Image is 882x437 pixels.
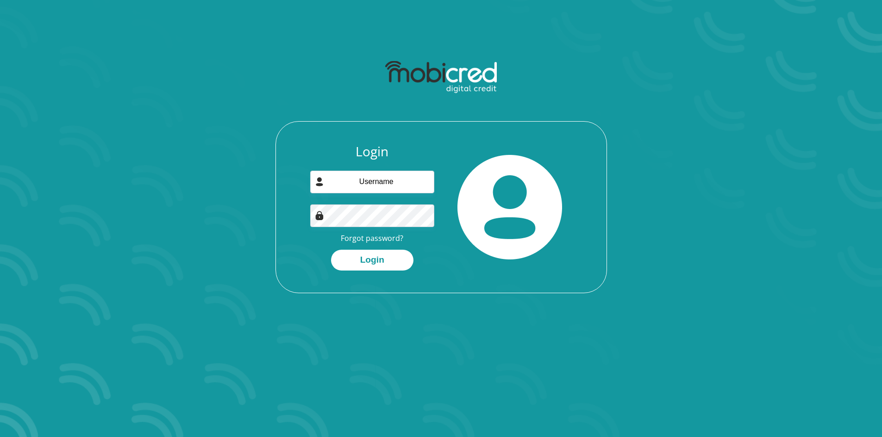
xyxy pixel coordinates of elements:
input: Username [310,171,434,193]
a: Forgot password? [341,233,403,243]
img: mobicred logo [385,61,497,93]
h3: Login [310,144,434,160]
img: user-icon image [315,177,324,186]
button: Login [331,250,413,271]
img: Image [315,211,324,220]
